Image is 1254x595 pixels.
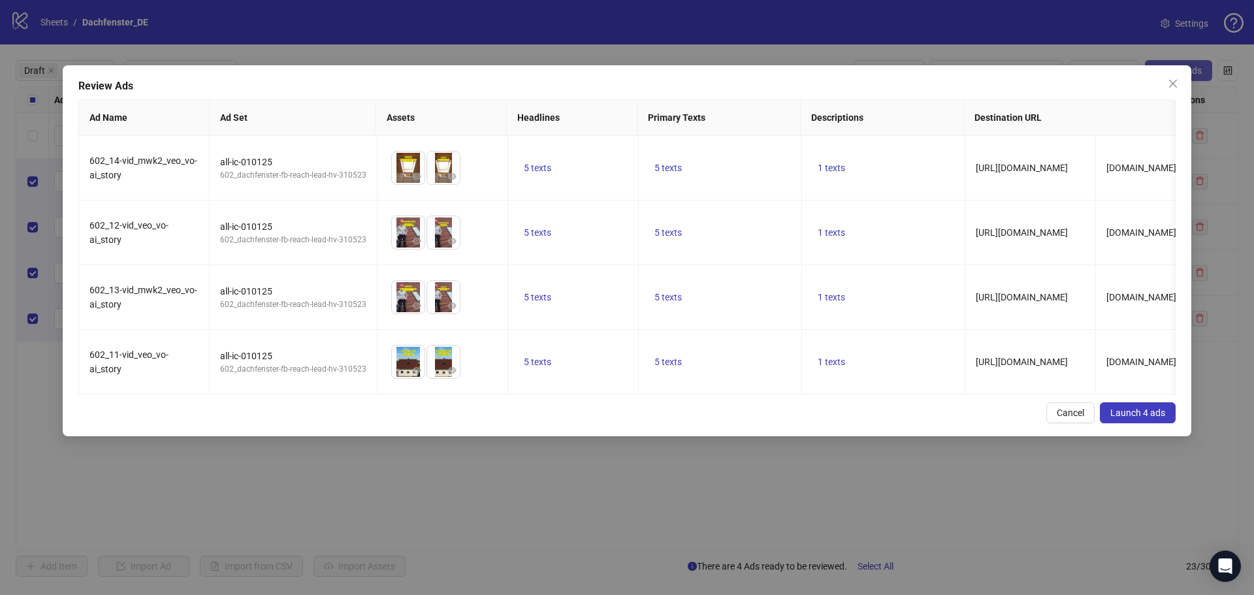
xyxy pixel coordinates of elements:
[392,346,425,378] img: Asset 1
[507,100,637,136] th: Headlines
[412,236,421,246] span: eye
[654,292,682,302] span: 5 texts
[964,100,1202,136] th: Destination URL
[220,363,366,376] div: 602_dachfenster-fb-reach-lead-hv-310523
[409,233,425,249] button: Preview
[444,233,460,249] button: Preview
[376,100,507,136] th: Assets
[976,227,1068,238] span: [URL][DOMAIN_NAME]
[818,227,845,238] span: 1 texts
[1106,227,1198,238] span: [DOMAIN_NAME][URL]
[524,292,551,302] span: 5 texts
[447,236,457,246] span: eye
[654,357,682,367] span: 5 texts
[812,160,850,176] button: 1 texts
[519,354,556,370] button: 5 texts
[412,301,421,310] span: eye
[649,225,687,240] button: 5 texts
[654,163,682,173] span: 5 texts
[220,284,366,298] div: all-ic-010125
[220,234,366,246] div: 602_dachfenster-fb-reach-lead-hv-310523
[818,163,845,173] span: 1 texts
[1100,402,1176,423] button: Launch 4 ads
[392,216,425,249] img: Asset 1
[220,298,366,311] div: 602_dachfenster-fb-reach-lead-hv-310523
[649,289,687,305] button: 5 texts
[524,163,551,173] span: 5 texts
[427,281,460,314] img: Asset 2
[1106,292,1198,302] span: [DOMAIN_NAME][URL]
[409,169,425,184] button: Preview
[649,160,687,176] button: 5 texts
[519,225,556,240] button: 5 texts
[447,366,457,375] span: eye
[220,349,366,363] div: all-ic-010125
[412,172,421,181] span: eye
[220,155,366,169] div: all-ic-010125
[210,100,376,136] th: Ad Set
[78,78,1176,94] div: Review Ads
[524,227,551,238] span: 5 texts
[1110,408,1165,418] span: Launch 4 ads
[409,298,425,314] button: Preview
[1046,402,1095,423] button: Cancel
[1210,551,1241,582] div: Open Intercom Messenger
[409,362,425,378] button: Preview
[976,357,1068,367] span: [URL][DOMAIN_NAME]
[89,349,169,374] span: 602_11-vid_veo_vo-ai_story
[427,216,460,249] img: Asset 2
[818,292,845,302] span: 1 texts
[447,172,457,181] span: eye
[427,152,460,184] img: Asset 2
[812,225,850,240] button: 1 texts
[412,366,421,375] span: eye
[1057,408,1084,418] span: Cancel
[79,100,210,136] th: Ad Name
[220,169,366,182] div: 602_dachfenster-fb-reach-lead-hv-310523
[812,354,850,370] button: 1 texts
[519,160,556,176] button: 5 texts
[447,301,457,310] span: eye
[392,281,425,314] img: Asset 1
[444,169,460,184] button: Preview
[89,155,197,180] span: 602_14-vid_mwk2_veo_vo-ai_story
[976,292,1068,302] span: [URL][DOMAIN_NAME]
[654,227,682,238] span: 5 texts
[89,285,197,310] span: 602_13-vid_mwk2_veo_vo-ai_story
[220,219,366,234] div: all-ic-010125
[801,100,964,136] th: Descriptions
[637,100,801,136] th: Primary Texts
[649,354,687,370] button: 5 texts
[392,152,425,184] img: Asset 1
[524,357,551,367] span: 5 texts
[1168,78,1178,89] span: close
[976,163,1068,173] span: [URL][DOMAIN_NAME]
[444,362,460,378] button: Preview
[427,346,460,378] img: Asset 2
[1106,357,1198,367] span: [DOMAIN_NAME][URL]
[1163,73,1183,94] button: Close
[1106,163,1198,173] span: [DOMAIN_NAME][URL]
[519,289,556,305] button: 5 texts
[818,357,845,367] span: 1 texts
[89,220,169,245] span: 602_12-vid_veo_vo-ai_story
[812,289,850,305] button: 1 texts
[444,298,460,314] button: Preview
